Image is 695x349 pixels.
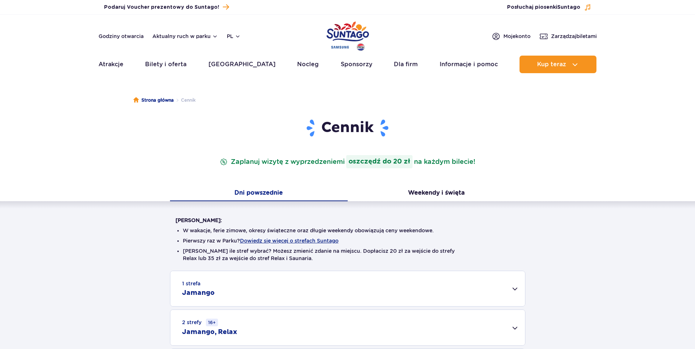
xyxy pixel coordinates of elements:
[348,186,525,201] button: Weekendy i święta
[104,4,219,11] span: Podaruj Voucher prezentowy do Suntago!
[145,56,186,73] a: Bilety i oferta
[182,289,215,297] h2: Jamango
[99,56,123,73] a: Atrakcje
[175,217,222,223] strong: [PERSON_NAME]:
[557,5,580,10] span: Suntago
[182,280,200,287] small: 1 strefa
[104,2,229,12] a: Podaruj Voucher prezentowy do Suntago!
[520,56,596,73] button: Kup teraz
[206,319,218,326] small: 16+
[341,56,372,73] a: Sponsorzy
[208,56,276,73] a: [GEOGRAPHIC_DATA]
[503,33,531,40] span: Moje konto
[551,33,597,40] span: Zarządzaj biletami
[240,238,339,244] button: Dowiedz się więcej o strefach Suntago
[346,155,413,168] strong: oszczędź do 20 zł
[152,33,218,39] button: Aktualny ruch w parku
[99,33,144,40] a: Godziny otwarcia
[539,32,597,41] a: Zarządzajbiletami
[182,328,237,337] h2: Jamango, Relax
[182,319,218,326] small: 2 strefy
[183,237,513,244] li: Pierwszy raz w Parku?
[297,56,319,73] a: Nocleg
[183,247,513,262] li: [PERSON_NAME] ile stref wybrać? Możesz zmienić zdanie na miejscu. Dopłacisz 20 zł za wejście do s...
[183,227,513,234] li: W wakacje, ferie zimowe, okresy świąteczne oraz długie weekendy obowiązują ceny weekendowe.
[394,56,418,73] a: Dla firm
[218,155,477,168] p: Zaplanuj wizytę z wyprzedzeniem na każdym bilecie!
[507,4,591,11] button: Posłuchaj piosenkiSuntago
[507,4,580,11] span: Posłuchaj piosenki
[227,33,241,40] button: pl
[492,32,531,41] a: Mojekonto
[537,61,566,68] span: Kup teraz
[326,18,369,52] a: Park of Poland
[174,97,196,104] li: Cennik
[133,97,174,104] a: Strona główna
[440,56,498,73] a: Informacje i pomoc
[170,186,348,201] button: Dni powszednie
[175,119,520,138] h1: Cennik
